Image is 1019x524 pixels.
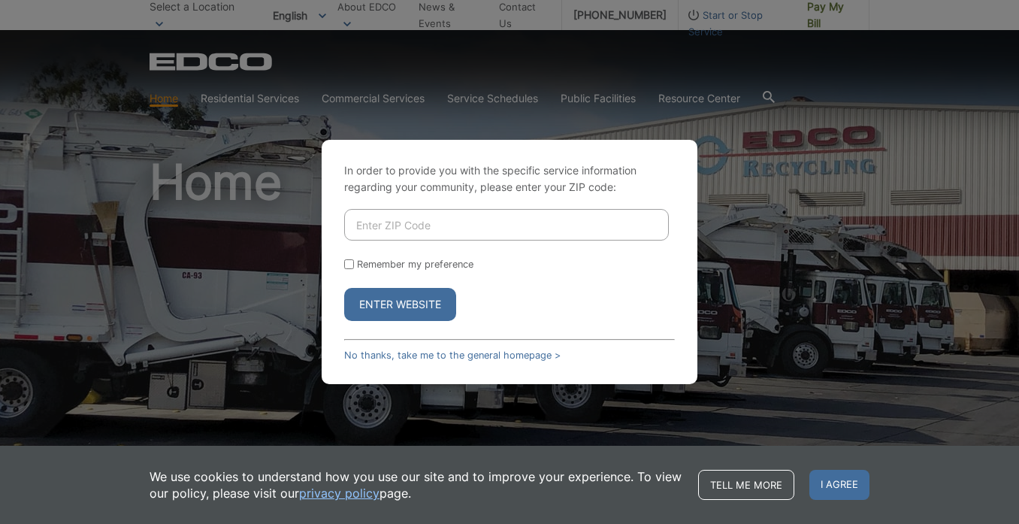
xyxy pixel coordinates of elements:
[344,350,561,361] a: No thanks, take me to the general homepage >
[344,288,456,321] button: Enter Website
[299,485,379,501] a: privacy policy
[344,209,669,241] input: Enter ZIP Code
[357,259,473,270] label: Remember my preference
[698,470,794,500] a: Tell me more
[150,468,683,501] p: We use cookies to understand how you use our site and to improve your experience. To view our pol...
[344,162,675,195] p: In order to provide you with the specific service information regarding your community, please en...
[809,470,869,500] span: I agree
